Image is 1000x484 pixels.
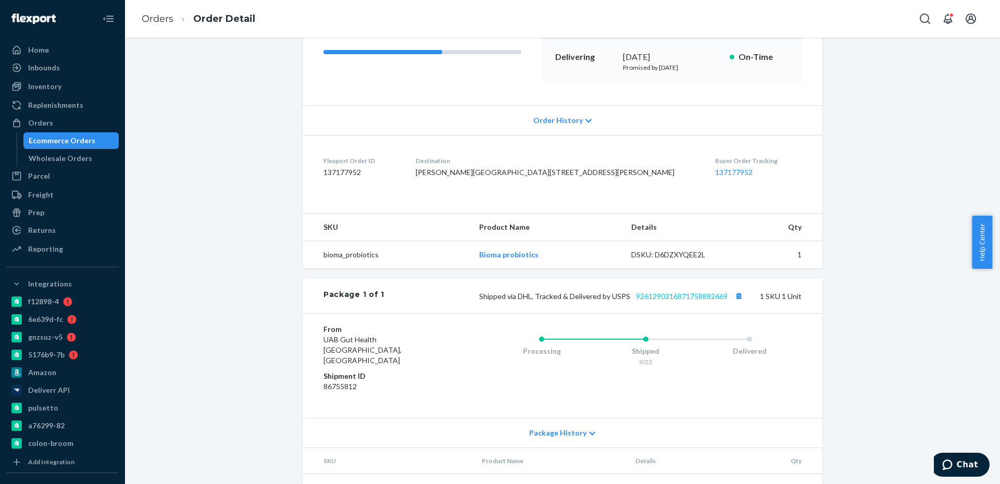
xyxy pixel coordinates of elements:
span: Order History [533,115,583,126]
div: Parcel [28,171,50,181]
a: Wholesale Orders [23,150,119,167]
th: Qty [737,214,822,241]
div: Orders [28,118,53,128]
div: Wholesale Orders [29,153,92,164]
span: Package History [529,428,586,438]
a: Freight [6,187,119,203]
img: Flexport logo [11,14,56,24]
button: Open notifications [938,8,958,29]
iframe: Opens a widget where you can chat to one of our agents [934,453,990,479]
a: Bioma probiotics [479,250,539,259]
div: Home [28,45,49,55]
span: [PERSON_NAME][GEOGRAPHIC_DATA][STREET_ADDRESS][PERSON_NAME] [416,168,674,177]
a: 5176b9-7b [6,346,119,363]
div: Reporting [28,244,63,254]
a: Inbounds [6,59,119,76]
a: Ecommerce Orders [23,132,119,149]
a: Add Integration [6,456,119,468]
div: Package 1 of 1 [323,289,384,303]
div: Inbounds [28,63,60,73]
a: Order Detail [193,13,255,24]
div: Ecommerce Orders [29,135,95,146]
div: Freight [28,190,54,200]
p: On-Time [739,51,789,63]
button: Integrations [6,276,119,292]
th: SKU [303,214,471,241]
a: 9261290316871758882669 [636,292,728,301]
div: f12898-4 [28,296,59,307]
div: 1 SKU 1 Unit [384,289,802,303]
th: Product Name [473,448,627,474]
a: gnzsuz-v5 [6,329,119,345]
td: bioma_probiotics [303,241,471,269]
button: Help Center [972,216,992,269]
th: SKU [303,448,473,474]
a: Orders [142,13,173,24]
div: 6e639d-fc [28,314,63,325]
div: Prep [28,207,44,218]
a: Deliverr API [6,382,119,399]
th: Product Name [471,214,622,241]
div: Shipped [594,346,698,356]
div: a76299-82 [28,420,65,431]
dd: 86755812 [323,381,448,392]
div: colon-broom [28,438,73,449]
dt: Flexport Order ID [323,156,399,165]
div: 9/23 [594,357,698,366]
a: Orders [6,115,119,131]
span: UAB Gut Health [GEOGRAPHIC_DATA], [GEOGRAPHIC_DATA] [323,335,402,365]
a: 6e639d-fc [6,311,119,328]
dd: 137177952 [323,167,399,178]
div: Delivered [697,346,802,356]
div: Returns [28,225,56,235]
a: colon-broom [6,435,119,452]
div: Inventory [28,81,61,92]
dt: Shipment ID [323,371,448,381]
div: gnzsuz-v5 [28,332,63,342]
p: Promised by [DATE] [623,63,721,72]
a: Home [6,42,119,58]
a: pulsetto [6,400,119,416]
a: Amazon [6,364,119,381]
a: Reporting [6,241,119,257]
p: Delivering [555,51,615,63]
th: Qty [741,448,822,474]
a: Replenishments [6,97,119,114]
div: 5176b9-7b [28,350,65,360]
div: Integrations [28,279,72,289]
a: f12898-4 [6,293,119,310]
th: Details [623,214,737,241]
a: a76299-82 [6,417,119,434]
dt: Buyer Order Tracking [715,156,802,165]
a: 137177952 [715,168,753,177]
a: Inventory [6,78,119,95]
div: Processing [490,346,594,356]
dt: Destination [416,156,698,165]
a: Returns [6,222,119,239]
th: Details [627,448,742,474]
div: DSKU: D6DZXYQEE2L [631,250,729,260]
button: Close Navigation [98,8,119,29]
ol: breadcrumbs [133,4,264,34]
div: Add Integration [28,457,74,466]
div: Amazon [28,367,56,378]
div: pulsetto [28,403,58,413]
dt: From [323,324,448,334]
div: Replenishments [28,100,83,110]
button: Copy tracking number [732,289,745,303]
td: 1 [737,241,822,269]
div: Deliverr API [28,385,70,395]
div: [DATE] [623,51,721,63]
button: Open account menu [960,8,981,29]
a: Parcel [6,168,119,184]
button: Open Search Box [915,8,935,29]
span: Shipped via DHL, Tracked & Delivered by USPS [479,292,745,301]
a: Prep [6,204,119,221]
